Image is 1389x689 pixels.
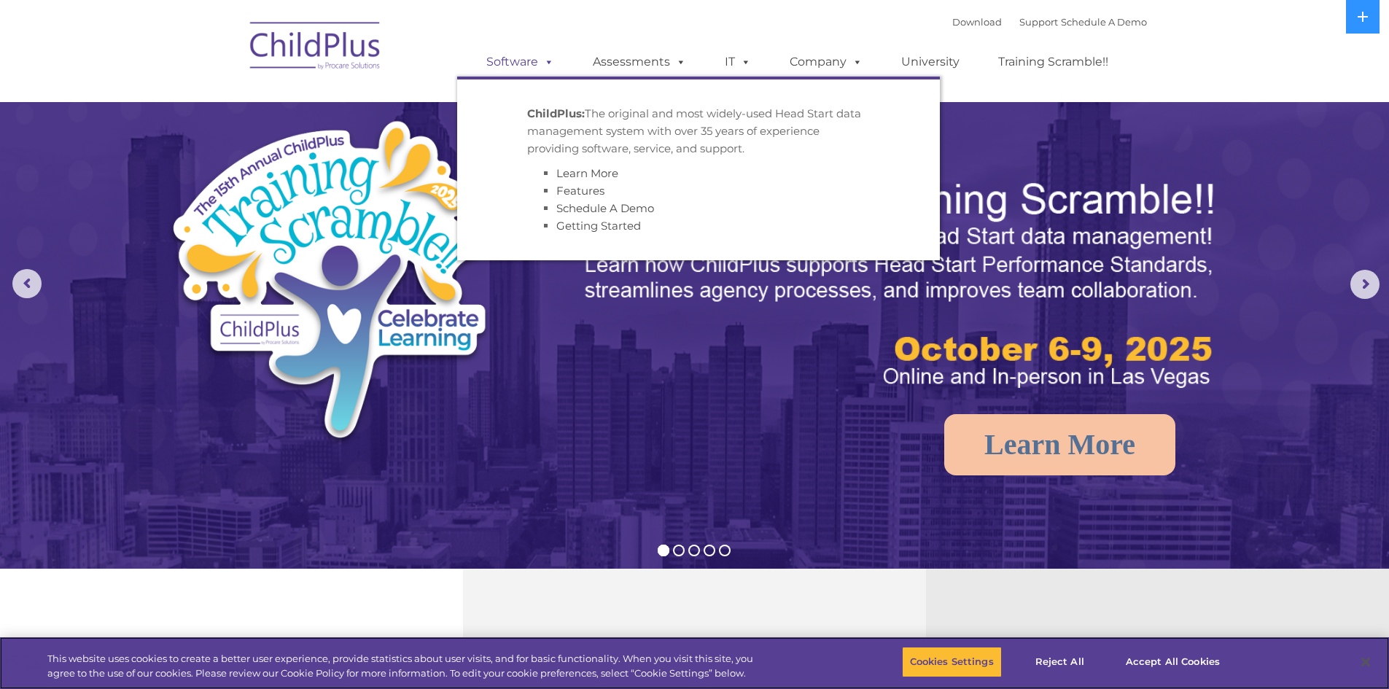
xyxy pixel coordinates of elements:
[944,414,1175,475] a: Learn More
[556,219,641,233] a: Getting Started
[556,201,654,215] a: Schedule A Demo
[1118,647,1228,677] button: Accept All Cookies
[710,47,766,77] a: IT
[527,105,870,157] p: The original and most widely-used Head Start data management system with over 35 years of experie...
[556,166,618,180] a: Learn More
[775,47,877,77] a: Company
[952,16,1147,28] font: |
[47,652,764,680] div: This website uses cookies to create a better user experience, provide statistics about user visit...
[203,156,265,167] span: Phone number
[1350,646,1382,678] button: Close
[527,106,585,120] strong: ChildPlus:
[578,47,701,77] a: Assessments
[556,184,604,198] a: Features
[243,12,389,85] img: ChildPlus by Procare Solutions
[984,47,1123,77] a: Training Scramble!!
[902,647,1002,677] button: Cookies Settings
[952,16,1002,28] a: Download
[472,47,569,77] a: Software
[1019,16,1058,28] a: Support
[887,47,974,77] a: University
[203,96,247,107] span: Last name
[1061,16,1147,28] a: Schedule A Demo
[1014,647,1105,677] button: Reject All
